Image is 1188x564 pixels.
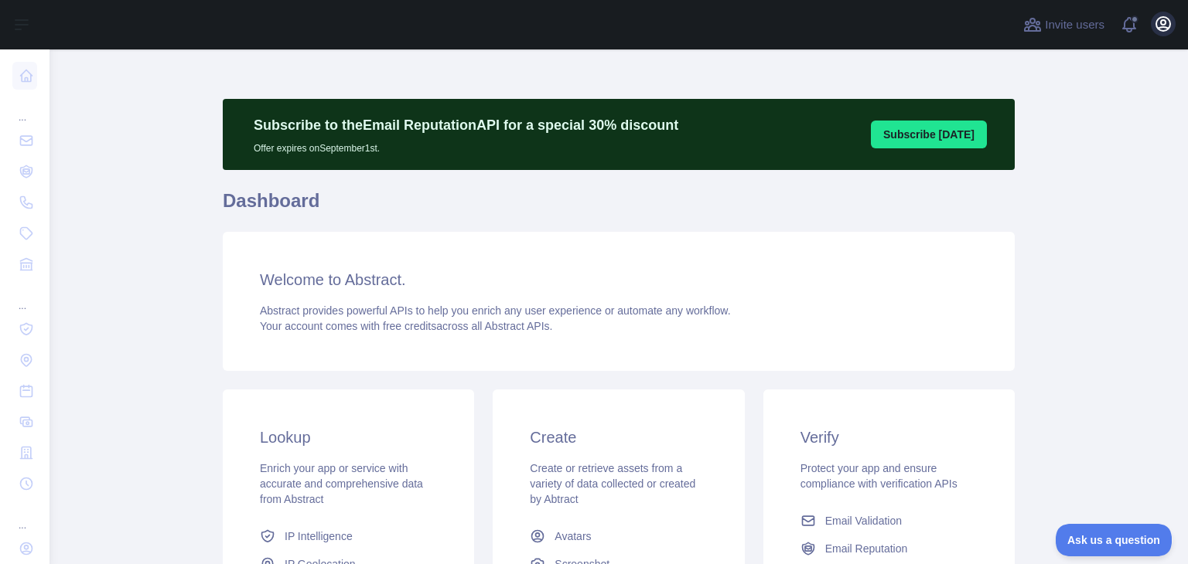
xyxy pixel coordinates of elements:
h3: Verify [801,426,978,448]
span: Email Validation [825,513,902,528]
p: Offer expires on September 1st. [254,136,678,155]
div: ... [12,501,37,532]
span: Your account comes with across all Abstract APIs. [260,320,552,332]
span: Create or retrieve assets from a variety of data collected or created by Abtract [530,462,695,505]
h1: Dashboard [223,189,1015,226]
button: Subscribe [DATE] [871,121,987,148]
span: free credits [383,320,436,332]
div: ... [12,281,37,312]
h3: Lookup [260,426,437,448]
button: Invite users [1020,12,1108,37]
a: Avatars [524,522,713,550]
a: IP Intelligence [254,522,443,550]
h3: Create [530,426,707,448]
div: ... [12,93,37,124]
span: Email Reputation [825,541,908,556]
h3: Welcome to Abstract. [260,269,978,290]
p: Subscribe to the Email Reputation API for a special 30 % discount [254,114,678,136]
span: Avatars [555,528,591,544]
span: Invite users [1045,16,1104,34]
a: Email Reputation [794,535,984,562]
iframe: Toggle Customer Support [1056,524,1173,556]
span: Abstract provides powerful APIs to help you enrich any user experience or automate any workflow. [260,304,731,317]
a: Email Validation [794,507,984,535]
span: Enrich your app or service with accurate and comprehensive data from Abstract [260,462,423,505]
span: Protect your app and ensure compliance with verification APIs [801,462,958,490]
span: IP Intelligence [285,528,353,544]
